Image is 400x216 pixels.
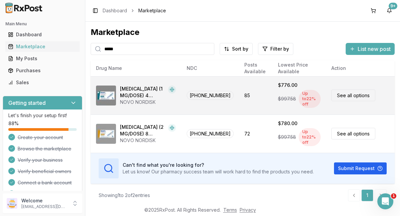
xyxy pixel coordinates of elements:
[18,179,72,186] span: Connect a bank account
[8,31,77,38] div: Dashboard
[326,60,395,76] th: Action
[5,53,80,65] a: My Posts
[346,46,395,53] a: List new post
[331,90,375,101] a: See all options
[181,60,239,76] th: NDC
[18,168,71,175] span: Verify beneficial owners
[239,76,273,114] td: 85
[123,162,314,168] h3: Can't find what you're looking for?
[99,192,150,199] div: Showing 1 to 2 of 2 entries
[103,7,127,14] a: Dashboard
[5,41,80,53] a: Marketplace
[278,82,297,89] div: $776.00
[96,124,116,144] img: Ozempic (2 MG/DOSE) 8 MG/3ML SOPN
[5,29,80,41] a: Dashboard
[391,193,396,199] span: 1
[348,189,387,201] nav: pagination
[299,90,321,108] div: Up to 22 % off
[91,60,181,76] th: Drug Name
[3,77,82,88] button: Sales
[384,5,395,16] button: 9+
[299,128,321,146] div: Up to 22 % off
[239,60,273,76] th: Posts Available
[138,7,166,14] span: Marketplace
[278,120,297,127] div: $780.00
[232,46,248,52] span: Sort by
[239,114,273,153] td: 72
[270,46,289,52] span: Filter by
[334,162,387,174] button: Submit Request
[331,128,375,139] a: See all options
[377,193,393,209] iframe: Intercom live chat
[278,96,296,102] span: $997.58
[120,137,176,144] div: NOVO NORDISK
[91,27,395,38] div: Marketplace
[3,29,82,40] button: Dashboard
[120,99,176,106] div: NOVO NORDISK
[5,77,80,89] a: Sales
[389,3,397,9] div: 9+
[120,124,165,137] div: [MEDICAL_DATA] (2 MG/DOSE) 8 MG/3ML SOPN
[123,168,314,175] p: Let us know! Our pharmacy success team will work hard to find the products you need.
[258,43,293,55] button: Filter by
[278,134,296,140] span: $997.58
[103,7,166,14] nav: breadcrumb
[18,157,63,163] span: Verify your business
[7,198,17,209] img: User avatar
[3,65,82,76] button: Purchases
[18,134,63,141] span: Create your account
[346,43,395,55] button: List new post
[358,45,391,53] span: List new post
[220,43,253,55] button: Sort by
[5,21,80,27] h2: Main Menu
[18,145,71,152] span: Browse the marketplace
[8,55,77,62] div: My Posts
[5,65,80,77] a: Purchases
[8,112,77,119] p: Let's finish your setup first!
[120,86,165,99] div: [MEDICAL_DATA] (1 MG/DOSE) 4 MG/3ML SOPN
[273,60,326,76] th: Lowest Price Available
[240,207,256,213] a: Privacy
[8,43,77,50] div: Marketplace
[8,79,77,86] div: Sales
[21,197,68,204] p: Welcome
[8,67,77,74] div: Purchases
[361,189,373,201] a: 1
[3,41,82,52] button: Marketplace
[223,207,237,213] a: Terms
[96,86,116,106] img: Ozempic (1 MG/DOSE) 4 MG/3ML SOPN
[187,91,234,100] span: [PHONE_NUMBER]
[8,99,46,107] h3: Getting started
[8,120,19,127] span: 88 %
[3,53,82,64] button: My Posts
[3,3,45,13] img: RxPost Logo
[21,204,68,209] p: [EMAIL_ADDRESS][DOMAIN_NAME]
[187,129,234,138] span: [PHONE_NUMBER]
